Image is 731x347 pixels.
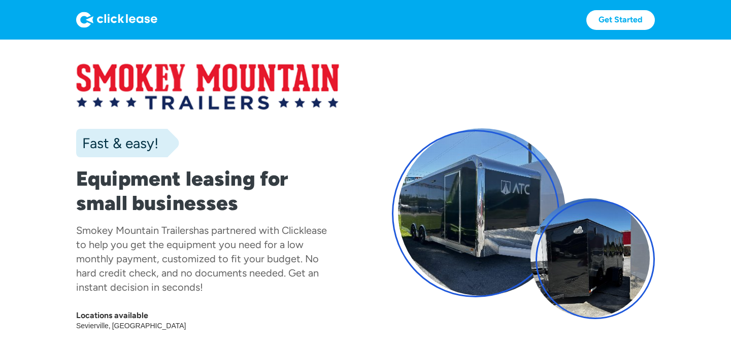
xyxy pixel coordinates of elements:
h1: Equipment leasing for small businesses [76,166,339,215]
div: Sevierville [76,321,112,331]
div: Fast & easy! [76,133,158,153]
img: Logo [76,12,157,28]
div: Locations available [76,310,339,321]
div: [GEOGRAPHIC_DATA] [112,321,188,331]
a: Get Started [586,10,655,30]
div: Smokey Mountain Trailers [76,224,193,236]
div: has partnered with Clicklease to help you get the equipment you need for a low monthly payment, c... [76,224,327,293]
